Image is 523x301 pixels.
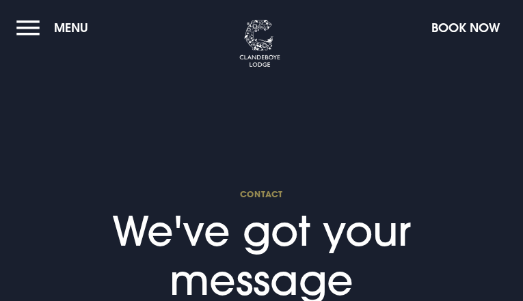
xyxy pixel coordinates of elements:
[16,13,95,42] button: Menu
[239,20,280,68] img: Clandeboye Lodge
[54,20,88,35] span: Menu
[16,188,507,199] span: Contact
[425,13,507,42] button: Book Now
